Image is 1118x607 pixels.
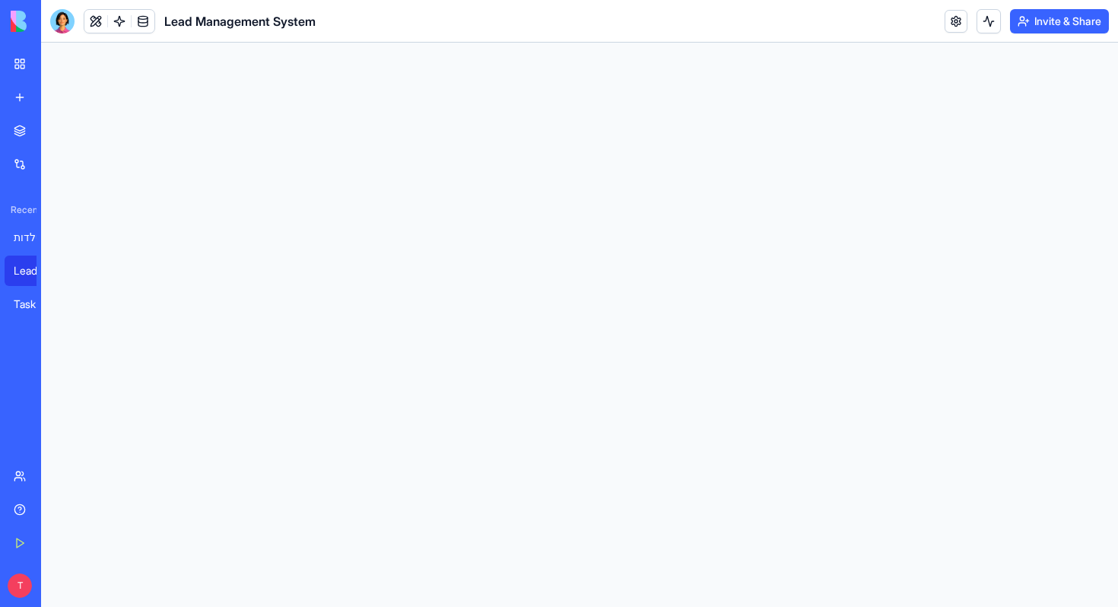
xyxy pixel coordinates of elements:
div: Lead Management System [14,263,56,278]
a: Task Manager [5,289,65,319]
a: Lead Management System [5,256,65,286]
div: ניהול יולדות ואחיות מיילדות [14,230,56,245]
button: Invite & Share [1010,9,1109,33]
span: Recent [5,204,37,216]
span: T [8,574,32,598]
span: Lead Management System [164,12,316,30]
a: ניהול יולדות ואחיות מיילדות [5,222,65,253]
div: Task Manager [14,297,56,312]
img: logo [11,11,105,32]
